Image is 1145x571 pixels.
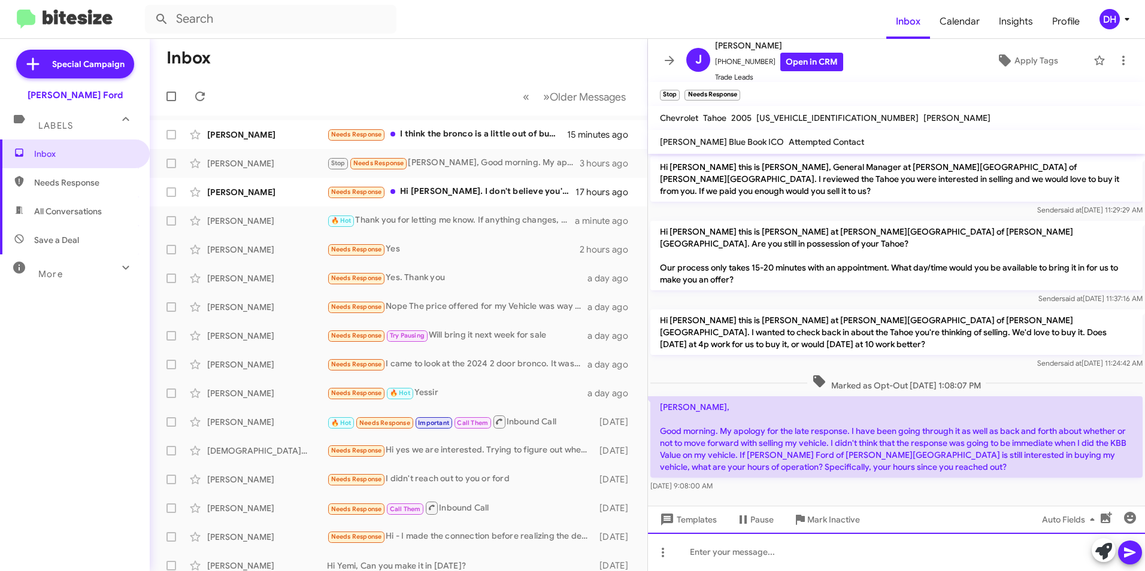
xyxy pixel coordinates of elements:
[207,330,327,342] div: [PERSON_NAME]
[567,129,638,141] div: 15 minutes ago
[587,272,638,284] div: a day ago
[359,419,410,427] span: Needs Response
[658,509,717,530] span: Templates
[594,445,638,457] div: [DATE]
[207,387,327,399] div: [PERSON_NAME]
[989,4,1043,39] a: Insights
[650,481,713,490] span: [DATE] 9:08:00 AM
[327,414,594,429] div: Inbound Call
[1037,359,1143,367] span: Sender [DATE] 11:24:42 AM
[457,419,488,427] span: Call Them
[1038,294,1143,303] span: Sender [DATE] 11:37:16 AM
[327,185,575,199] div: Hi [PERSON_NAME]. I don't believe you're the gentleman I spoke with while I was there who introdu...
[327,127,567,141] div: I think the bronco is a little out of budget for me. I'll just have to keep looking. Thank you.
[331,419,352,427] span: 🔥 Hot
[207,301,327,313] div: [PERSON_NAME]
[660,90,680,101] small: Stop
[780,53,843,71] a: Open in CRM
[594,531,638,543] div: [DATE]
[756,113,919,123] span: [US_VEHICLE_IDENTIFICATION_NUMBER]
[587,359,638,370] div: a day ago
[327,329,587,342] div: Will bring it next week for sale
[207,445,327,457] div: [DEMOGRAPHIC_DATA][PERSON_NAME]
[715,53,843,71] span: [PHONE_NUMBER]
[516,84,537,109] button: Previous
[1089,9,1132,29] button: DH
[660,136,784,147] span: [PERSON_NAME] Blue Book ICO
[650,221,1143,290] p: Hi [PERSON_NAME] this is [PERSON_NAME] at [PERSON_NAME][GEOGRAPHIC_DATA] of [PERSON_NAME][GEOGRAP...
[207,473,327,485] div: [PERSON_NAME]
[331,245,382,253] span: Needs Response
[331,303,382,311] span: Needs Response
[580,244,638,256] div: 2 hours ago
[327,300,587,314] div: Nope The price offered for my Vehicle was way Too low
[886,4,930,39] a: Inbox
[575,215,638,227] div: a minute ago
[703,113,726,123] span: Tahoe
[1061,205,1082,214] span: said at
[207,416,327,428] div: [PERSON_NAME]
[331,274,382,282] span: Needs Response
[331,188,382,196] span: Needs Response
[34,177,136,189] span: Needs Response
[207,129,327,141] div: [PERSON_NAME]
[807,374,986,391] span: Marked as Opt-Out [DATE] 1:08:07 PM
[783,509,870,530] button: Mark Inactive
[353,159,404,167] span: Needs Response
[695,50,702,69] span: J
[750,509,774,530] span: Pause
[327,530,594,543] div: Hi - I made the connection before realizing the dealership is located on MD. I'm in [GEOGRAPHIC_D...
[1061,359,1082,367] span: said at
[650,396,1143,478] p: [PERSON_NAME], Good morning. My apology for the late response. I have been going through it as we...
[34,234,79,246] span: Save a Deal
[1043,4,1089,39] a: Profile
[331,389,382,397] span: Needs Response
[789,136,864,147] span: Attempted Contact
[923,113,990,123] span: [PERSON_NAME]
[331,505,382,513] span: Needs Response
[587,387,638,399] div: a day ago
[543,89,550,104] span: »
[580,157,638,169] div: 3 hours ago
[930,4,989,39] a: Calendar
[418,419,449,427] span: Important
[207,244,327,256] div: [PERSON_NAME]
[207,157,327,169] div: [PERSON_NAME]
[587,330,638,342] div: a day ago
[207,215,327,227] div: [PERSON_NAME]
[648,509,726,530] button: Templates
[16,50,134,78] a: Special Campaign
[327,214,575,227] div: Thank you for letting me know. If anything changes, please let me know.
[660,113,698,123] span: Chevrolet
[331,130,382,138] span: Needs Response
[1042,509,1099,530] span: Auto Fields
[390,505,421,513] span: Call Them
[1037,205,1143,214] span: Sender [DATE] 11:29:29 AM
[207,359,327,370] div: [PERSON_NAME]
[52,58,125,70] span: Special Campaign
[327,386,587,400] div: Yessir
[331,360,382,368] span: Needs Response
[38,120,73,131] span: Labels
[331,475,382,483] span: Needs Response
[587,301,638,313] div: a day ago
[38,269,63,280] span: More
[536,84,633,109] button: Next
[575,186,638,198] div: 17 hours ago
[684,90,740,101] small: Needs Response
[390,389,410,397] span: 🔥 Hot
[327,242,580,256] div: Yes
[207,502,327,514] div: [PERSON_NAME]
[594,473,638,485] div: [DATE]
[327,500,594,515] div: Inbound Call
[1062,294,1083,303] span: said at
[731,113,752,123] span: 2005
[207,531,327,543] div: [PERSON_NAME]
[331,533,382,540] span: Needs Response
[650,156,1143,202] p: Hi [PERSON_NAME] this is [PERSON_NAME], General Manager at [PERSON_NAME][GEOGRAPHIC_DATA] of [PER...
[34,148,136,160] span: Inbox
[331,217,352,224] span: 🔥 Hot
[715,38,843,53] span: [PERSON_NAME]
